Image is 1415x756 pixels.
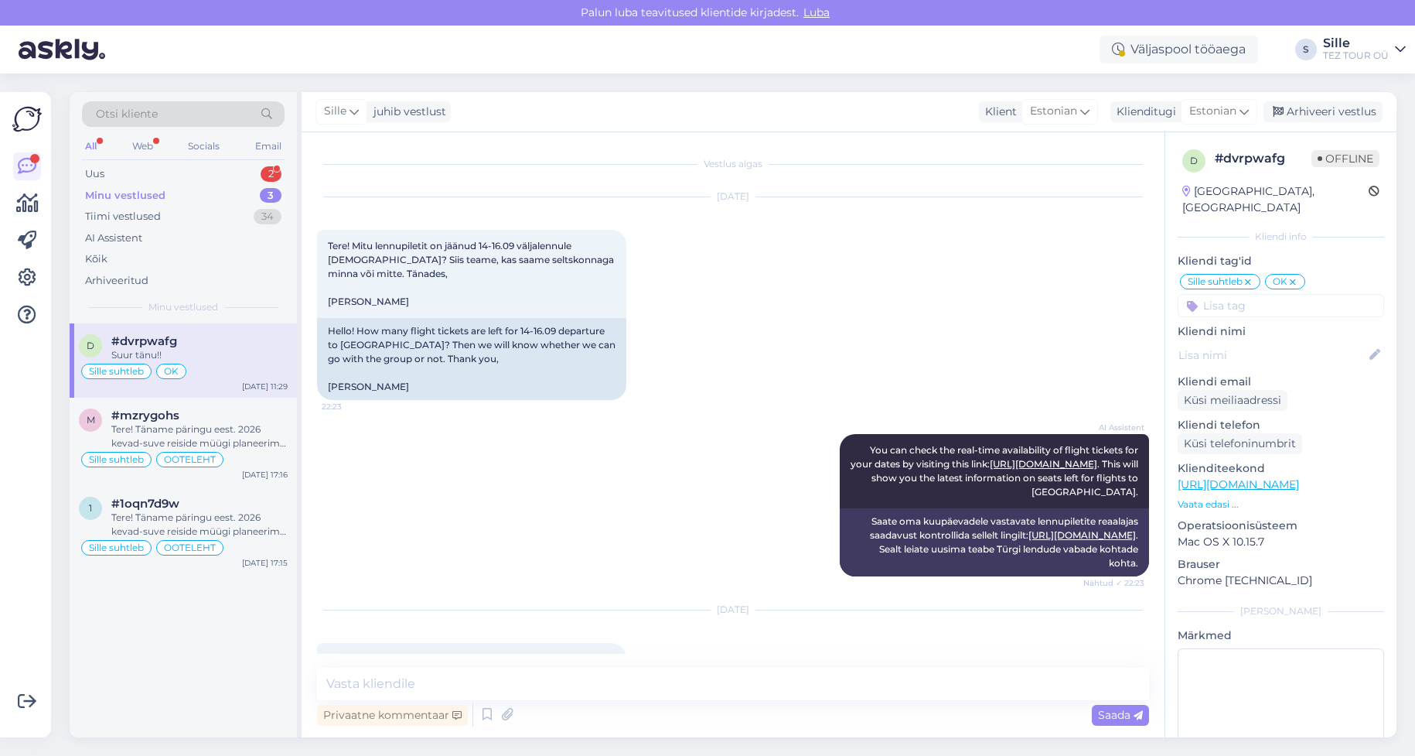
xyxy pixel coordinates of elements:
[252,136,285,156] div: Email
[317,157,1149,171] div: Vestlus algas
[129,136,156,156] div: Web
[1098,708,1143,722] span: Saada
[1178,294,1384,317] input: Lisa tag
[1178,253,1384,269] p: Kliendi tag'id
[1178,323,1384,340] p: Kliendi nimi
[87,414,95,426] span: m
[1100,36,1258,63] div: Väljaspool tööaega
[1083,577,1144,589] span: Nähtud ✓ 22:23
[85,188,165,204] div: Minu vestlused
[1178,628,1384,644] p: Märkmed
[317,318,626,400] div: Hello! How many flight tickets are left for 14-16.09 departure to [GEOGRAPHIC_DATA]? Then we will...
[1178,518,1384,534] p: Operatsioonisüsteem
[1178,460,1384,477] p: Klienditeekond
[1263,101,1383,122] div: Arhiveeri vestlus
[1178,374,1384,390] p: Kliendi email
[1030,103,1077,120] span: Estonian
[1178,498,1384,511] p: Vaata edasi ...
[1178,433,1302,454] div: Küsi telefoninumbrit
[1311,150,1379,167] span: Offline
[317,705,468,726] div: Privaatne kommentaar
[85,273,148,289] div: Arhiveeritud
[1182,183,1369,216] div: [GEOGRAPHIC_DATA], [GEOGRAPHIC_DATA]
[89,455,144,464] span: Sille suhtleb
[89,543,144,552] span: Sille suhtleb
[164,367,179,376] span: OK
[1178,347,1366,364] input: Lisa nimi
[89,502,92,514] span: 1
[1323,37,1406,62] a: SilleTEZ TOUR OÜ
[840,508,1149,576] div: Saate oma kuupäevadele vastavate lennupiletite reaalajas saadavust kontrollida sellelt lingilt: ....
[87,340,94,351] span: d
[1028,529,1136,541] a: [URL][DOMAIN_NAME]
[164,543,216,552] span: OOTELEHT
[85,166,104,182] div: Uus
[1295,39,1317,60] div: S
[367,104,446,120] div: juhib vestlust
[1110,104,1176,120] div: Klienditugi
[1188,277,1243,286] span: Sille suhtleb
[1178,534,1384,550] p: Mac OS X 10.15.7
[1323,37,1389,50] div: Sille
[1178,477,1299,491] a: [URL][DOMAIN_NAME]
[317,190,1149,204] div: [DATE]
[1190,155,1198,166] span: d
[1086,422,1144,433] span: AI Assistent
[1273,277,1287,286] span: OK
[12,104,42,134] img: Askly Logo
[1189,103,1236,120] span: Estonian
[322,401,380,412] span: 22:23
[96,106,158,122] span: Otsi kliente
[254,209,281,224] div: 34
[261,166,281,182] div: 2
[851,444,1141,498] span: You can check the real-time availability of flight tickets for your dates by visiting this link: ...
[1178,604,1384,618] div: [PERSON_NAME]
[1178,230,1384,244] div: Kliendi info
[990,458,1097,470] a: [URL][DOMAIN_NAME]
[148,300,218,314] span: Minu vestlused
[328,240,616,307] span: Tere! Mitu lennupiletit on jäänud 14-16.09 väljalennule [DEMOGRAPHIC_DATA]? Siis teame, kas saame...
[111,348,288,362] div: Suur tänu!!
[317,603,1149,617] div: [DATE]
[1178,390,1287,411] div: Küsi meiliaadressi
[799,5,834,19] span: Luba
[82,136,100,156] div: All
[85,231,142,246] div: AI Assistent
[242,557,288,569] div: [DATE] 17:15
[242,381,288,392] div: [DATE] 11:29
[111,409,179,422] span: #mzrygohs
[111,497,179,511] span: #1oqn7d9w
[242,469,288,481] div: [DATE] 17:16
[1323,50,1389,62] div: TEZ TOUR OÜ
[85,209,161,224] div: Tiimi vestlused
[85,251,107,267] div: Kõik
[111,511,288,539] div: Tere! Täname päringu eest. 2026 kevad-suve reiside müügi planeerime avada oktoobris 2025. Teie pä...
[89,367,144,376] span: Sille suhtleb
[164,455,216,464] span: OOTELEHT
[979,104,1017,120] div: Klient
[111,334,177,348] span: #dvrpwafg
[324,103,346,120] span: Sille
[1178,417,1384,433] p: Kliendi telefon
[260,188,281,204] div: 3
[1215,149,1311,168] div: # dvrpwafg
[111,422,288,450] div: Tere! Täname päringu eest. 2026 kevad-suve reiside müügi planeerime avada oktoobris 2025. Teie pä...
[1178,556,1384,573] p: Brauser
[1178,573,1384,589] p: Chrome [TECHNICAL_ID]
[185,136,223,156] div: Socials
[328,653,577,665] span: tere taas, uurin ega teil 12-15.09 lendu pole juhuslikult?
